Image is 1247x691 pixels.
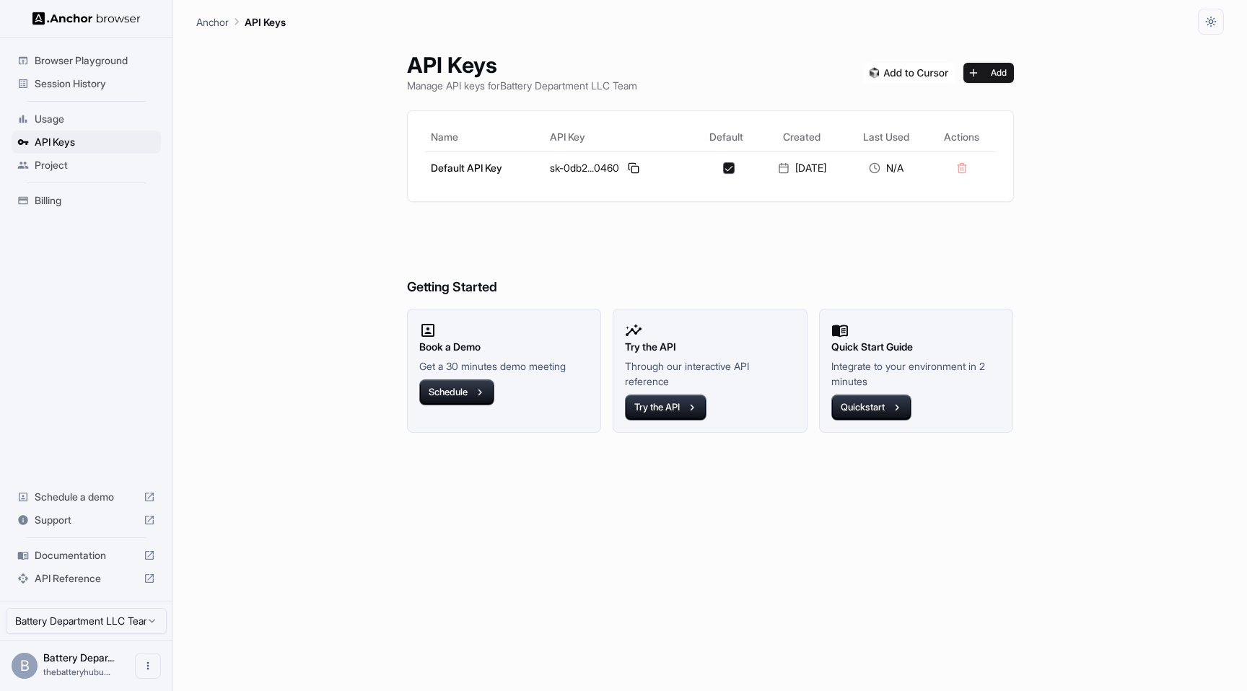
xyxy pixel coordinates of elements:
[35,112,155,126] span: Usage
[35,571,138,586] span: API Reference
[425,123,544,151] th: Name
[419,379,494,405] button: Schedule
[35,158,155,172] span: Project
[196,14,229,30] p: Anchor
[759,123,845,151] th: Created
[35,53,155,68] span: Browser Playground
[35,490,138,504] span: Schedule a demo
[419,358,590,374] p: Get a 30 minutes demo meeting
[12,509,161,532] div: Support
[35,548,138,563] span: Documentation
[35,193,155,208] span: Billing
[35,135,155,149] span: API Keys
[928,123,996,151] th: Actions
[851,161,922,175] div: N/A
[963,63,1014,83] button: Add
[12,72,161,95] div: Session History
[425,151,544,184] td: Default API Key
[693,123,759,151] th: Default
[831,339,1002,355] h2: Quick Start Guide
[625,358,795,389] p: Through our interactive API reference
[12,567,161,590] div: API Reference
[35,513,138,527] span: Support
[12,107,161,131] div: Usage
[12,189,161,212] div: Billing
[407,219,1014,298] h6: Getting Started
[12,154,161,177] div: Project
[625,339,795,355] h2: Try the API
[419,339,590,355] h2: Book a Demo
[625,159,642,177] button: Copy API key
[196,14,286,30] nav: breadcrumb
[12,131,161,154] div: API Keys
[245,14,286,30] p: API Keys
[831,395,911,421] button: Quickstart
[135,653,161,679] button: Open menu
[625,395,706,421] button: Try the API
[765,161,839,175] div: [DATE]
[407,78,637,93] p: Manage API keys for Battery Department LLC Team
[864,63,955,83] img: Add anchorbrowser MCP server to Cursor
[550,159,688,177] div: sk-0db2...0460
[43,666,110,677] span: thebatteryhubusa@gmail.com
[43,651,114,664] span: Battery Department LLC
[544,123,693,151] th: API Key
[32,12,141,25] img: Anchor Logo
[845,123,928,151] th: Last Used
[407,52,637,78] h1: API Keys
[12,653,38,679] div: B
[831,358,1002,389] p: Integrate to your environment in 2 minutes
[12,49,161,72] div: Browser Playground
[12,485,161,509] div: Schedule a demo
[35,76,155,91] span: Session History
[12,544,161,567] div: Documentation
